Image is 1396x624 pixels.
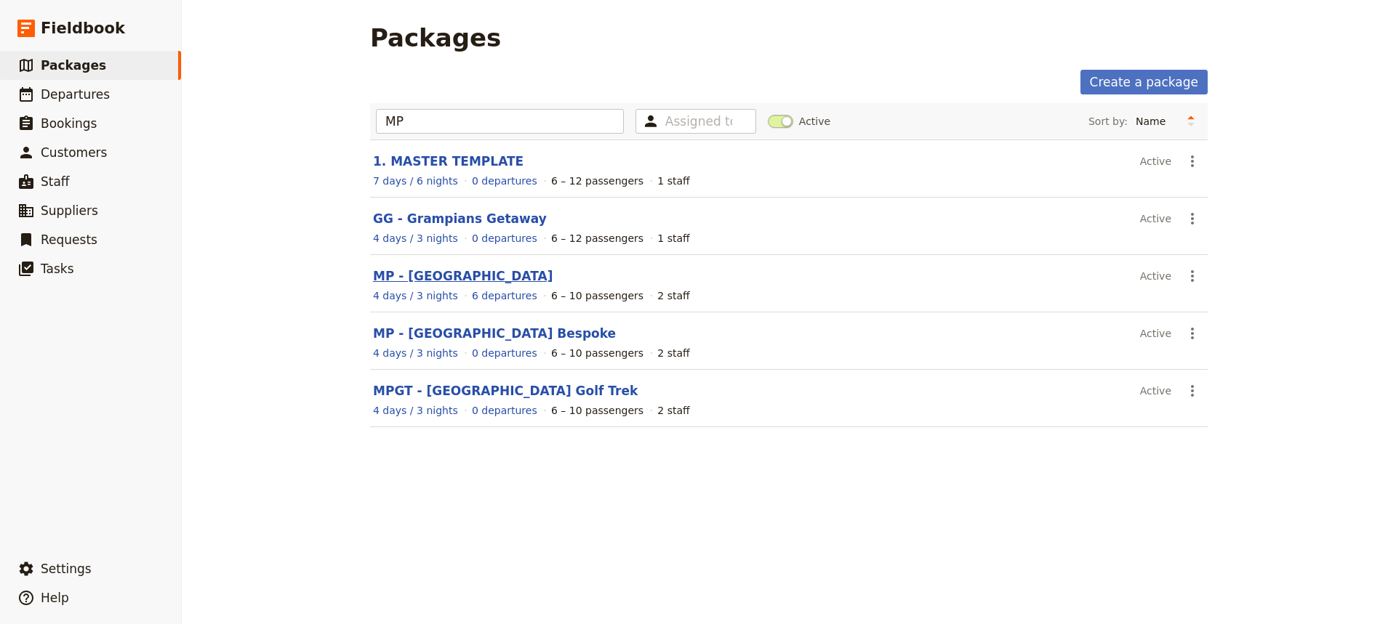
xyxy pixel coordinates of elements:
[657,231,689,246] div: 1 staff
[472,174,537,188] a: View the departures for this package
[665,113,732,130] input: Assigned to
[41,591,69,605] span: Help
[1180,321,1205,346] button: Actions
[1140,321,1171,346] div: Active
[41,562,92,576] span: Settings
[472,231,537,246] a: View the departures for this package
[373,269,553,283] a: MP - [GEOGRAPHIC_DATA]
[657,288,689,303] div: 2 staff
[1180,149,1205,174] button: Actions
[373,326,616,341] a: MP - [GEOGRAPHIC_DATA] Bespoke
[373,403,458,418] a: View the itinerary for this package
[41,145,107,160] span: Customers
[373,175,458,187] span: 7 days / 6 nights
[1140,264,1171,288] div: Active
[472,403,537,418] a: View the departures for this package
[370,23,501,52] h1: Packages
[373,347,458,359] span: 4 days / 3 nights
[657,174,689,188] div: 1 staff
[551,346,643,360] div: 6 – 10 passengers
[657,346,689,360] div: 2 staff
[551,403,643,418] div: 6 – 10 passengers
[1140,378,1171,403] div: Active
[1140,149,1171,174] div: Active
[373,174,458,188] a: View the itinerary for this package
[373,346,458,360] a: View the itinerary for this package
[373,288,458,303] a: View the itinerary for this package
[1180,110,1202,132] button: Change sort direction
[551,174,643,188] div: 6 – 12 passengers
[1140,206,1171,231] div: Active
[41,262,74,276] span: Tasks
[41,174,70,189] span: Staff
[472,288,537,303] a: View the departures for this package
[41,87,110,102] span: Departures
[373,384,638,398] a: MPGT - [GEOGRAPHIC_DATA] Golf Trek
[1080,70,1208,94] a: Create a package
[1180,206,1205,231] button: Actions
[373,154,523,169] a: 1. MASTER TEMPLATE
[41,232,97,247] span: Requests
[657,403,689,418] div: 2 staff
[1180,378,1205,403] button: Actions
[551,231,643,246] div: 6 – 12 passengers
[1180,264,1205,288] button: Actions
[373,211,547,226] a: GG - Grampians Getaway
[41,203,98,218] span: Suppliers
[472,346,537,360] a: View the departures for this package
[41,58,106,73] span: Packages
[373,405,458,416] span: 4 days / 3 nights
[373,232,458,244] span: 4 days / 3 nights
[41,17,125,39] span: Fieldbook
[1088,114,1128,129] span: Sort by:
[551,288,643,303] div: 6 – 10 passengers
[376,109,624,134] input: Type to filter
[41,116,97,131] span: Bookings
[373,290,458,301] span: 4 days / 3 nights
[373,231,458,246] a: View the itinerary for this package
[1129,110,1180,132] select: Sort by:
[799,114,830,129] span: Active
